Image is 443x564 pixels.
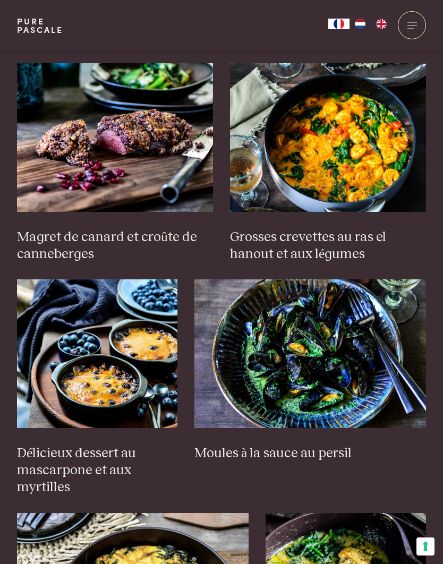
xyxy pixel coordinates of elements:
button: Vos préférences en matière de consentement pour les technologies de suivi [416,537,435,556]
a: Délicieux dessert au mascarpone et aux myrtilles Délicieux dessert au mascarpone et aux myrtilles [17,279,177,496]
img: Grosses crevettes au ras el hanout et aux légumes [230,63,426,212]
a: FR [328,19,350,29]
img: Moules à la sauce au persil [194,279,426,428]
a: Moules à la sauce au persil Moules à la sauce au persil [194,279,426,462]
a: EN [371,19,392,29]
a: NL [350,19,371,29]
div: Language [328,19,350,29]
a: Grosses crevettes au ras el hanout et aux légumes Grosses crevettes au ras el hanout et aux légumes [230,63,426,263]
img: Délicieux dessert au mascarpone et aux myrtilles [17,279,177,428]
a: PurePascale [17,17,63,34]
img: Magret de canard et croûte de canneberges [17,63,213,212]
h3: Délicieux dessert au mascarpone et aux myrtilles [17,445,177,496]
a: Magret de canard et croûte de canneberges Magret de canard et croûte de canneberges [17,63,213,263]
h3: Grosses crevettes au ras el hanout et aux légumes [230,229,426,263]
h3: Magret de canard et croûte de canneberges [17,229,213,263]
h3: Moules à la sauce au persil [194,445,426,462]
ul: Language list [350,19,392,29]
aside: Language selected: Français [328,19,392,29]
